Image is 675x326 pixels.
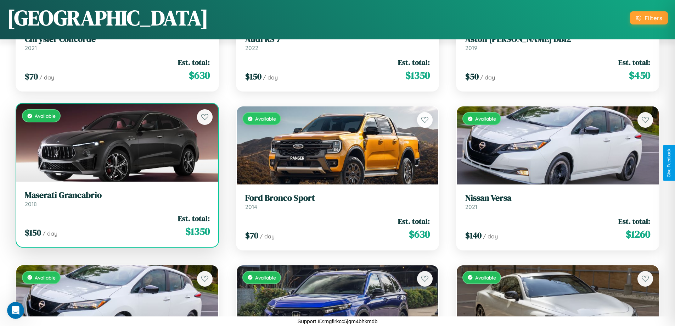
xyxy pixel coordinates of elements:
[7,3,208,32] h1: [GEOGRAPHIC_DATA]
[189,68,210,82] span: $ 630
[263,74,278,81] span: / day
[245,193,430,203] h3: Ford Bronco Sport
[25,71,38,82] span: $ 70
[405,68,430,82] span: $ 1350
[25,34,210,44] h3: Chrysler Concorde
[630,11,668,24] button: Filters
[483,233,498,240] span: / day
[245,44,258,51] span: 2022
[260,233,275,240] span: / day
[245,71,261,82] span: $ 150
[39,74,54,81] span: / day
[465,34,650,44] h3: Aston [PERSON_NAME] DB12
[298,316,378,326] p: Support ID: mgfirkcc5jqm4bhkmdb
[25,227,41,238] span: $ 150
[25,190,210,200] h3: Maserati Grancabrio
[465,203,477,210] span: 2021
[35,113,56,119] span: Available
[245,230,258,241] span: $ 70
[35,275,56,281] span: Available
[465,71,479,82] span: $ 50
[178,213,210,223] span: Est. total:
[25,200,37,208] span: 2018
[398,216,430,226] span: Est. total:
[255,116,276,122] span: Available
[7,302,24,319] iframe: Intercom live chat
[629,68,650,82] span: $ 450
[645,14,662,22] div: Filters
[245,203,257,210] span: 2014
[465,34,650,51] a: Aston [PERSON_NAME] DB122019
[465,193,650,203] h3: Nissan Versa
[618,57,650,67] span: Est. total:
[666,149,671,177] div: Give Feedback
[245,193,430,210] a: Ford Bronco Sport2014
[398,57,430,67] span: Est. total:
[245,34,430,51] a: Audi RS 72022
[465,230,482,241] span: $ 140
[626,227,650,241] span: $ 1260
[25,190,210,208] a: Maserati Grancabrio2018
[465,44,477,51] span: 2019
[245,34,430,44] h3: Audi RS 7
[475,116,496,122] span: Available
[480,74,495,81] span: / day
[409,227,430,241] span: $ 630
[475,275,496,281] span: Available
[25,44,37,51] span: 2021
[618,216,650,226] span: Est. total:
[178,57,210,67] span: Est. total:
[465,193,650,210] a: Nissan Versa2021
[185,224,210,238] span: $ 1350
[255,275,276,281] span: Available
[25,34,210,51] a: Chrysler Concorde2021
[43,230,57,237] span: / day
